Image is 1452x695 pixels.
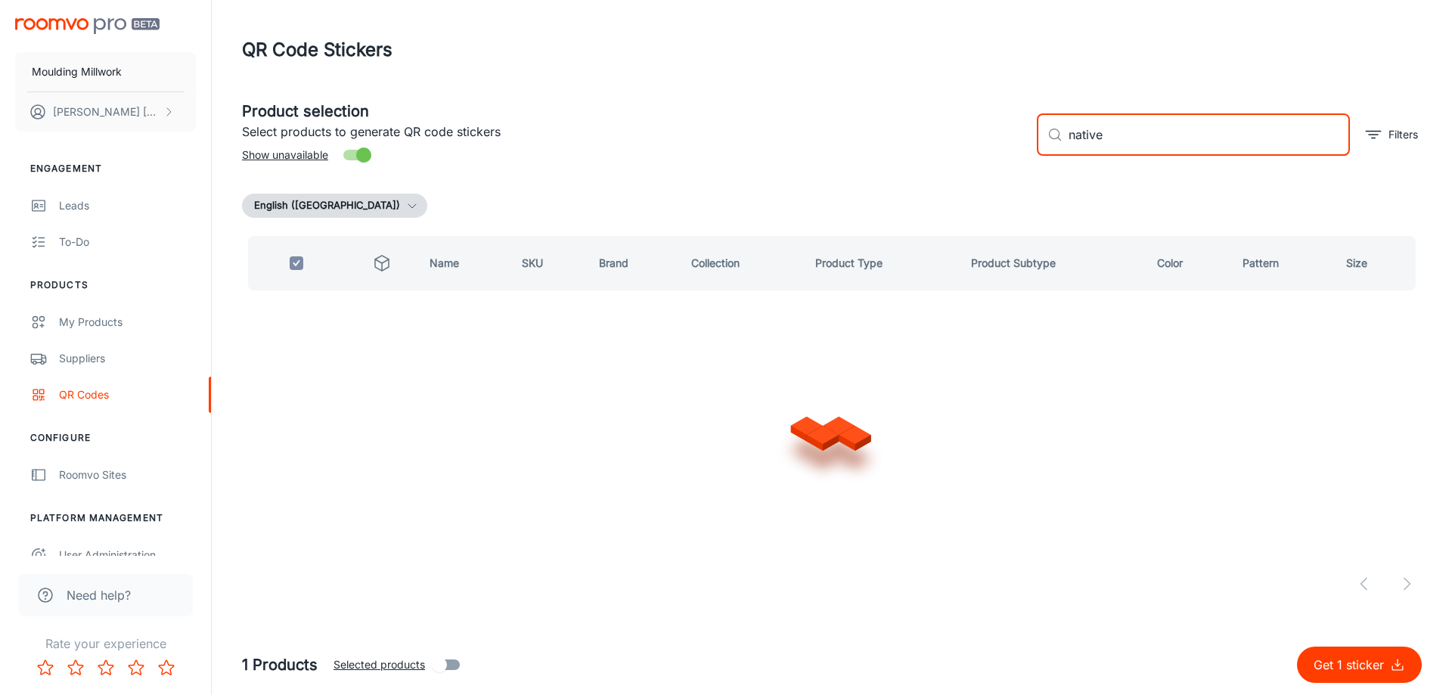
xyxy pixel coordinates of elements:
[59,314,196,330] div: My Products
[59,467,196,483] div: Roomvo Sites
[679,236,803,290] th: Collection
[12,634,199,653] p: Rate your experience
[510,236,588,290] th: SKU
[417,236,509,290] th: Name
[32,64,122,80] p: Moulding Millwork
[15,18,160,34] img: Roomvo PRO Beta
[1297,647,1422,683] button: Get 1 sticker
[242,100,1025,123] h5: Product selection
[30,653,60,683] button: Rate 1 star
[59,386,196,403] div: QR Codes
[1362,123,1422,147] button: filter
[242,147,328,163] span: Show unavailable
[151,653,181,683] button: Rate 5 star
[587,236,678,290] th: Brand
[67,586,131,604] span: Need help?
[1314,656,1390,674] p: Get 1 sticker
[91,653,121,683] button: Rate 3 star
[242,653,318,676] h5: 1 Products
[53,104,160,120] p: [PERSON_NAME] [PERSON_NAME]
[1334,236,1422,290] th: Size
[959,236,1145,290] th: Product Subtype
[121,653,151,683] button: Rate 4 star
[60,653,91,683] button: Rate 2 star
[242,194,427,218] button: English ([GEOGRAPHIC_DATA])
[242,36,392,64] h1: QR Code Stickers
[334,656,425,673] span: Selected products
[15,52,196,92] button: Moulding Millwork
[803,236,960,290] th: Product Type
[1388,126,1418,143] p: Filters
[15,92,196,132] button: [PERSON_NAME] [PERSON_NAME]
[1069,113,1350,156] input: Search by SKU, brand, collection...
[1145,236,1230,290] th: Color
[1230,236,1334,290] th: Pattern
[59,234,196,250] div: To-do
[59,197,196,214] div: Leads
[59,547,196,563] div: User Administration
[59,350,196,367] div: Suppliers
[242,123,1025,141] p: Select products to generate QR code stickers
